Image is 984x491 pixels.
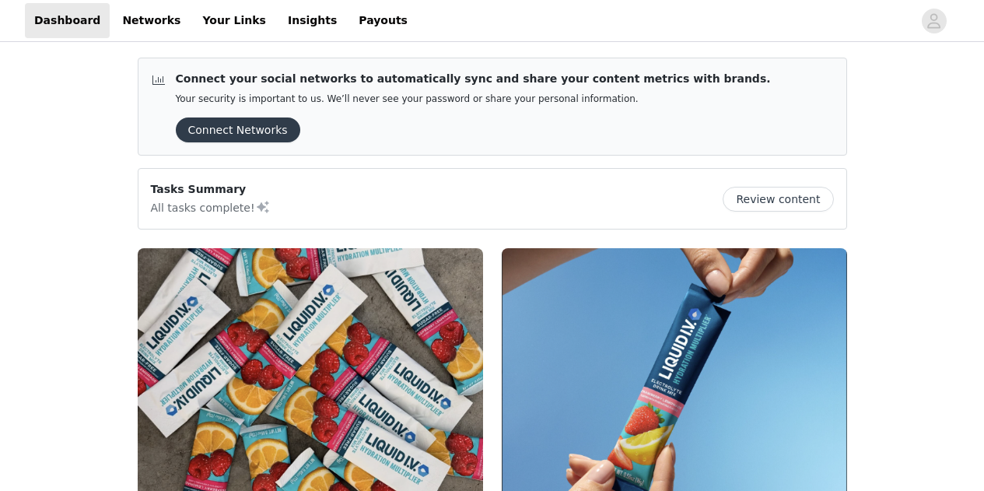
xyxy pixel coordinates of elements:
[151,181,271,198] p: Tasks Summary
[151,198,271,216] p: All tasks complete!
[113,3,190,38] a: Networks
[176,117,300,142] button: Connect Networks
[278,3,346,38] a: Insights
[723,187,833,212] button: Review content
[349,3,417,38] a: Payouts
[193,3,275,38] a: Your Links
[176,93,771,105] p: Your security is important to us. We’ll never see your password or share your personal information.
[25,3,110,38] a: Dashboard
[176,71,771,87] p: Connect your social networks to automatically sync and share your content metrics with brands.
[926,9,941,33] div: avatar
